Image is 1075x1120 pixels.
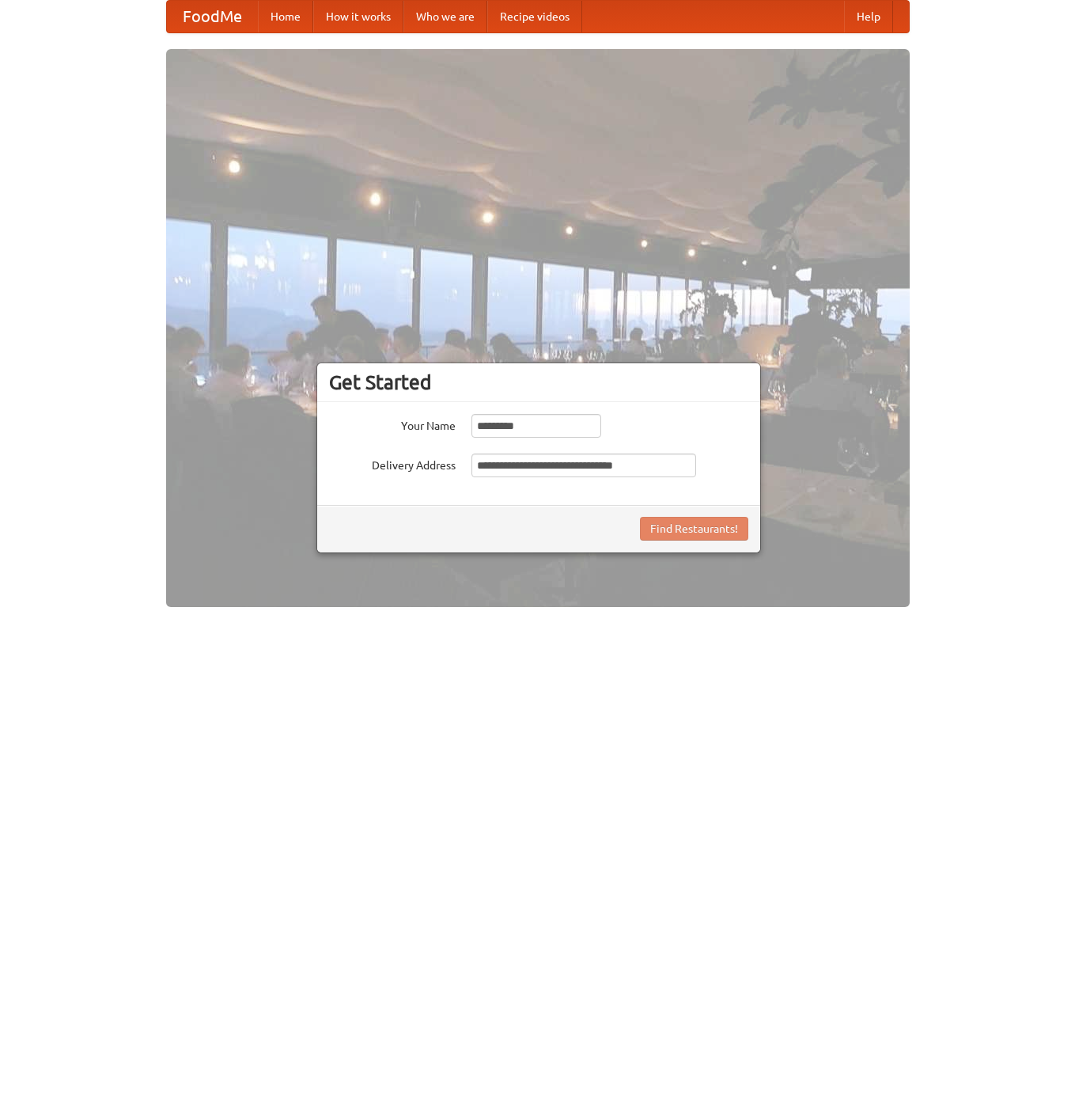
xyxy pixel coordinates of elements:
[403,1,487,32] a: Who we are
[258,1,313,32] a: Home
[640,517,748,541] button: Find Restaurants!
[329,414,456,434] label: Your Name
[844,1,893,32] a: Help
[329,454,456,473] label: Delivery Address
[329,370,748,394] h3: Get Started
[487,1,582,32] a: Recipe videos
[313,1,403,32] a: How it works
[167,1,258,32] a: FoodMe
